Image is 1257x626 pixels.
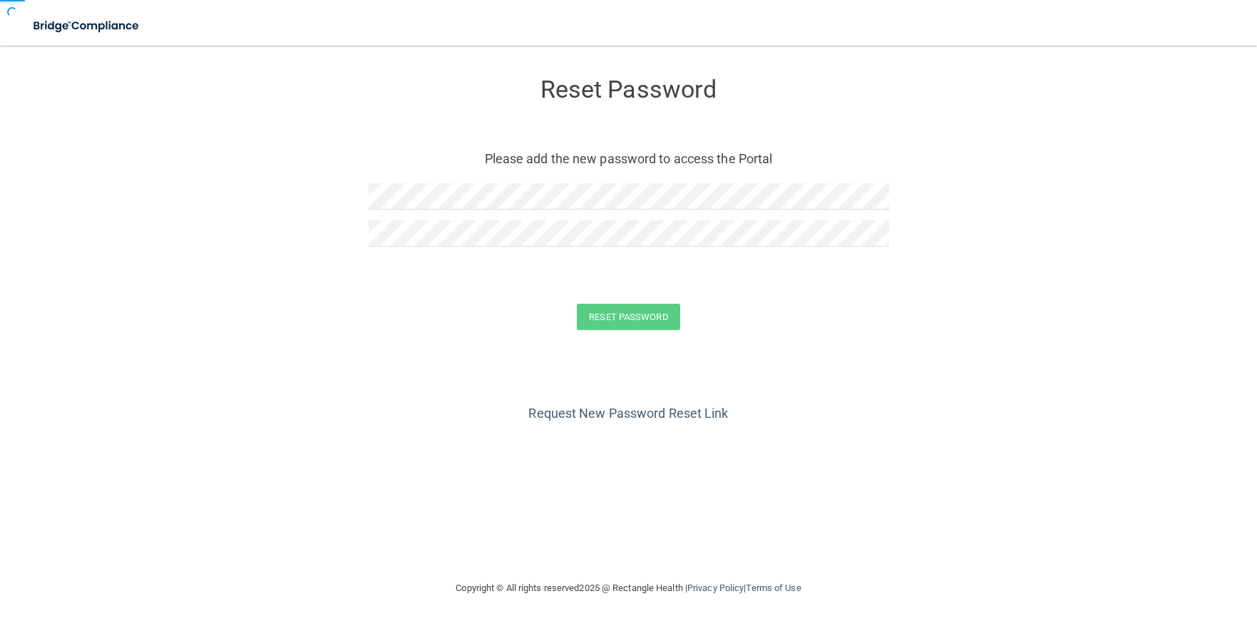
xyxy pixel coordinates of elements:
img: bridge_compliance_login_screen.278c3ca4.svg [21,11,153,41]
a: Request New Password Reset Link [528,406,728,421]
button: Reset Password [577,304,679,330]
a: Terms of Use [746,583,801,593]
div: Copyright © All rights reserved 2025 @ Rectangle Health | | [369,565,889,611]
p: Please add the new password to access the Portal [379,147,878,170]
h3: Reset Password [369,76,889,103]
a: Privacy Policy [687,583,744,593]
